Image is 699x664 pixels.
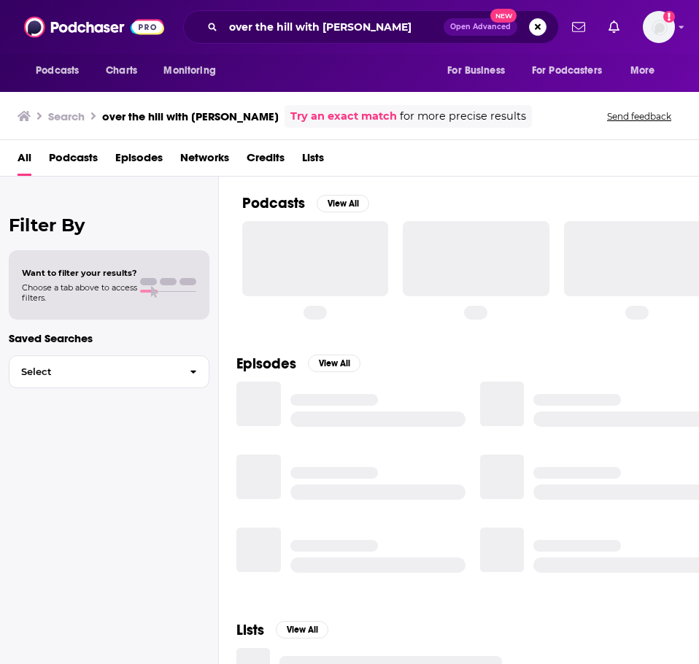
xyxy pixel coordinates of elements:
[115,146,163,176] a: Episodes
[447,61,505,81] span: For Business
[566,15,591,39] a: Show notifications dropdown
[643,11,675,43] span: Logged in as GregKubie
[663,11,675,23] svg: Add a profile image
[106,61,137,81] span: Charts
[22,268,137,278] span: Want to filter your results?
[437,57,523,85] button: open menu
[183,10,559,44] div: Search podcasts, credits, & more...
[236,355,360,373] a: EpisodesView All
[532,61,602,81] span: For Podcasters
[490,9,517,23] span: New
[236,621,264,639] h2: Lists
[102,109,279,123] h3: over the hill with [PERSON_NAME]
[242,194,305,212] h2: Podcasts
[163,61,215,81] span: Monitoring
[36,61,79,81] span: Podcasts
[242,194,369,212] a: PodcastsView All
[643,11,675,43] img: User Profile
[49,146,98,176] a: Podcasts
[400,108,526,125] span: for more precise results
[24,13,164,41] img: Podchaser - Follow, Share and Rate Podcasts
[153,57,234,85] button: open menu
[290,108,397,125] a: Try an exact match
[9,331,209,345] p: Saved Searches
[236,621,328,639] a: ListsView All
[9,215,209,236] h2: Filter By
[302,146,324,176] a: Lists
[603,15,625,39] a: Show notifications dropdown
[9,367,178,377] span: Select
[317,195,369,212] button: View All
[9,355,209,388] button: Select
[630,61,655,81] span: More
[48,109,85,123] h3: Search
[247,146,285,176] a: Credits
[643,11,675,43] button: Show profile menu
[96,57,146,85] a: Charts
[603,110,676,123] button: Send feedback
[22,282,137,303] span: Choose a tab above to access filters.
[522,57,623,85] button: open menu
[180,146,229,176] a: Networks
[620,57,673,85] button: open menu
[18,146,31,176] a: All
[223,15,444,39] input: Search podcasts, credits, & more...
[236,355,296,373] h2: Episodes
[276,621,328,638] button: View All
[444,18,517,36] button: Open AdvancedNew
[308,355,360,372] button: View All
[450,23,511,31] span: Open Advanced
[26,57,98,85] button: open menu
